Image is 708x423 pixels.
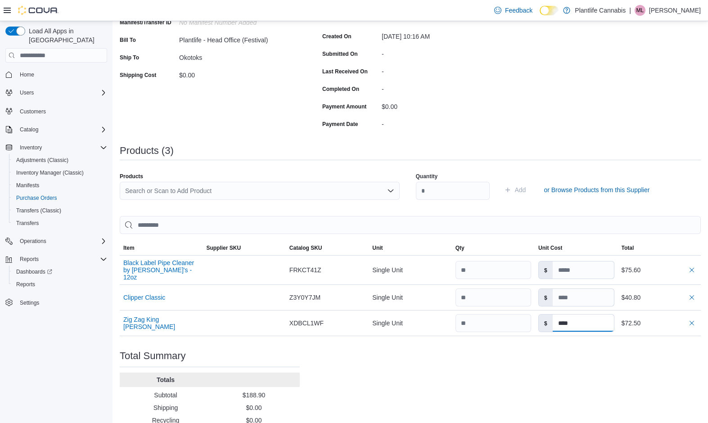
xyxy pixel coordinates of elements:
[369,314,451,332] div: Single Unit
[2,141,111,154] button: Inventory
[20,299,39,306] span: Settings
[206,244,241,252] span: Supplier SKU
[16,106,50,117] a: Customers
[535,241,618,255] button: Unit Cost
[382,99,502,110] div: $0.00
[2,296,111,309] button: Settings
[123,391,208,400] p: Subtotal
[16,124,107,135] span: Catalog
[622,292,697,303] div: $40.80
[16,297,107,308] span: Settings
[13,155,72,166] a: Adjustments (Classic)
[289,318,324,328] span: XDBCL1WF
[120,145,174,156] h3: Products (3)
[382,29,502,40] div: [DATE] 10:16 AM
[13,218,107,229] span: Transfers
[372,244,383,252] span: Unit
[387,187,394,194] button: Open list of options
[179,68,300,79] div: $0.00
[16,157,68,164] span: Adjustments (Classic)
[120,72,156,79] label: Shipping Cost
[9,154,111,166] button: Adjustments (Classic)
[416,173,438,180] label: Quantity
[369,261,451,279] div: Single Unit
[622,318,697,328] div: $72.50
[455,244,464,252] span: Qty
[120,351,186,361] h3: Total Summary
[20,108,46,115] span: Customers
[322,33,352,40] label: Created On
[491,1,536,19] a: Feedback
[635,5,645,16] div: Mckayla Luedke
[16,194,57,202] span: Purchase Orders
[501,181,530,199] button: Add
[20,144,42,151] span: Inventory
[16,254,42,265] button: Reports
[369,241,451,255] button: Unit
[322,121,358,128] label: Payment Date
[649,5,701,16] p: [PERSON_NAME]
[9,217,111,229] button: Transfers
[636,5,644,16] span: ML
[20,89,34,96] span: Users
[123,375,208,384] p: Totals
[16,124,42,135] button: Catalog
[539,261,553,279] label: $
[382,47,502,58] div: -
[16,236,50,247] button: Operations
[120,241,203,255] button: Item
[2,104,111,117] button: Customers
[16,69,38,80] a: Home
[120,36,136,44] label: Bill To
[13,279,39,290] a: Reports
[16,281,35,288] span: Reports
[540,181,653,199] button: or Browse Products from this Supplier
[212,391,296,400] p: $188.90
[16,69,107,80] span: Home
[2,68,111,81] button: Home
[123,244,135,252] span: Item
[322,68,368,75] label: Last Received On
[382,82,502,93] div: -
[16,169,84,176] span: Inventory Manager (Classic)
[382,117,502,128] div: -
[13,205,107,216] span: Transfers (Classic)
[9,204,111,217] button: Transfers (Classic)
[515,185,526,194] span: Add
[212,403,296,412] p: $0.00
[289,265,321,275] span: FRKCT41Z
[575,5,626,16] p: Plantlife Cannabis
[13,167,107,178] span: Inventory Manager (Classic)
[9,166,111,179] button: Inventory Manager (Classic)
[322,85,359,93] label: Completed On
[622,265,697,275] div: $75.60
[13,193,107,203] span: Purchase Orders
[13,155,107,166] span: Adjustments (Classic)
[13,205,65,216] a: Transfers (Classic)
[16,105,107,117] span: Customers
[2,123,111,136] button: Catalog
[505,6,532,15] span: Feedback
[539,315,553,332] label: $
[20,256,39,263] span: Reports
[20,126,38,133] span: Catalog
[618,241,701,255] button: Total
[120,54,139,61] label: Ship To
[25,27,107,45] span: Load All Apps in [GEOGRAPHIC_DATA]
[13,193,61,203] a: Purchase Orders
[20,71,34,78] span: Home
[369,288,451,306] div: Single Unit
[5,64,107,333] nav: Complex example
[16,207,61,214] span: Transfers (Classic)
[123,316,199,330] button: Zig Zag King [PERSON_NAME]
[13,167,87,178] a: Inventory Manager (Classic)
[538,244,562,252] span: Unit Cost
[16,220,39,227] span: Transfers
[322,103,366,110] label: Payment Amount
[13,266,107,277] span: Dashboards
[123,259,199,281] button: Black Label Pipe Cleaner by [PERSON_NAME]'s - 12oz
[2,253,111,265] button: Reports
[203,241,285,255] button: Supplier SKU
[120,173,143,180] label: Products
